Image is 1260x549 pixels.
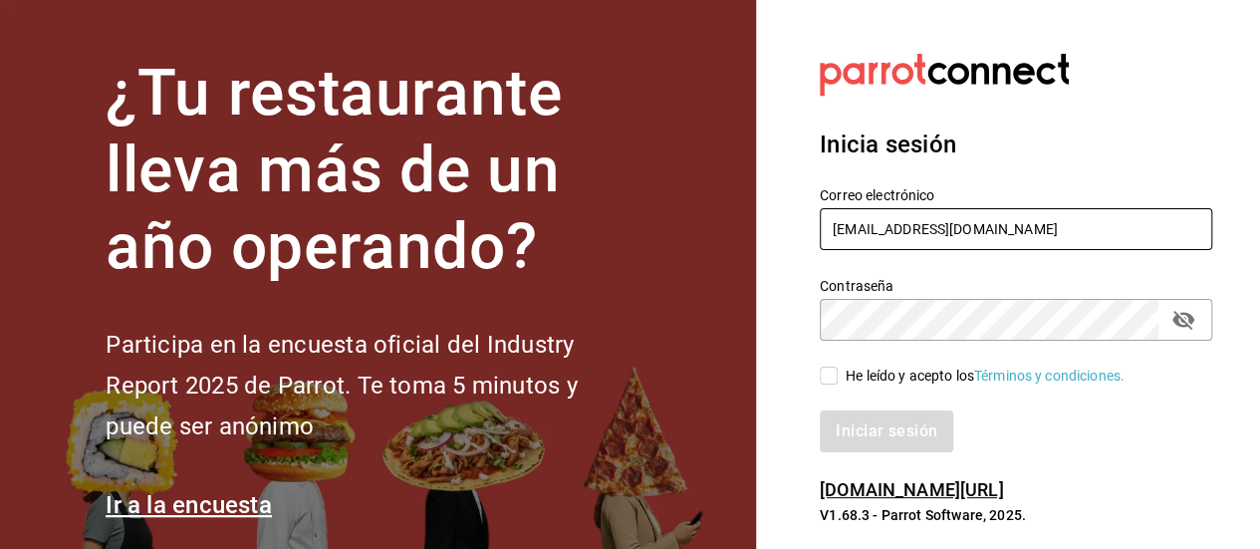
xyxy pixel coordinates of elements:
[846,366,1125,387] div: He leído y acepto los
[1166,303,1200,337] button: passwordField
[820,208,1212,250] input: Ingresa tu correo electrónico
[820,479,1003,500] a: [DOMAIN_NAME][URL]
[820,505,1212,525] p: V1.68.3 - Parrot Software, 2025.
[974,368,1125,384] a: Términos y condiciones.
[106,491,272,519] a: Ir a la encuesta
[820,279,1212,293] label: Contraseña
[820,127,1212,162] h3: Inicia sesión
[106,325,643,446] h2: Participa en la encuesta oficial del Industry Report 2025 de Parrot. Te toma 5 minutos y puede se...
[820,188,1212,202] label: Correo electrónico
[106,56,643,285] h1: ¿Tu restaurante lleva más de un año operando?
